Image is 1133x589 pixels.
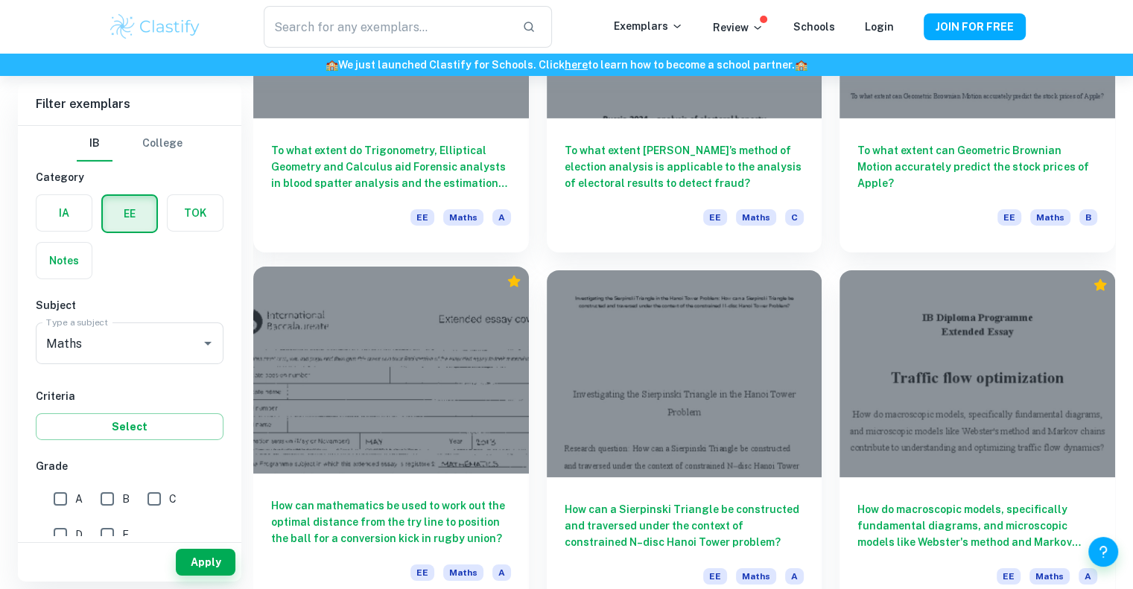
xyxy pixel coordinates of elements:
div: Filter type choice [77,126,183,162]
button: TOK [168,195,223,231]
div: Premium [1093,278,1108,293]
button: Open [197,333,218,354]
h6: Filter exemplars [18,83,241,125]
span: B [122,491,130,507]
span: Maths [736,568,776,585]
h6: We just launched Clastify for Schools. Click to learn how to become a school partner. [3,57,1130,73]
h6: To what extent can Geometric Brownian Motion accurately predict the stock prices of Apple? [857,142,1097,191]
span: EE [703,209,727,226]
span: EE [997,568,1021,585]
img: Clastify logo [108,12,203,42]
label: Type a subject [46,316,108,328]
h6: To what extent [PERSON_NAME]’s method of election analysis is applicable to the analysis of elect... [565,142,804,191]
input: Search for any exemplars... [264,6,510,48]
h6: Subject [36,297,223,313]
span: 🏫 [795,59,807,71]
a: here [565,59,588,71]
span: Maths [443,209,483,226]
button: IB [77,126,112,162]
span: A [1079,568,1097,585]
button: IA [37,195,92,231]
a: Login [865,21,894,33]
button: JOIN FOR FREE [924,13,1026,40]
button: Help and Feedback [1088,537,1118,567]
span: Maths [1030,209,1070,226]
button: Apply [176,549,235,576]
h6: How can a Sierpinski Triangle be constructed and traversed under the context of constrained N–dis... [565,501,804,550]
span: E [122,526,129,543]
h6: Criteria [36,388,223,404]
button: EE [103,196,156,232]
h6: Category [36,169,223,185]
a: Schools [793,21,835,33]
span: Maths [736,209,776,226]
span: D [75,526,83,543]
span: Maths [443,564,483,581]
span: EE [703,568,727,585]
span: Maths [1029,568,1070,585]
h6: How can mathematics be used to work out the optimal distance from the try line to position the ba... [271,497,511,547]
span: EE [997,209,1021,226]
span: B [1079,209,1097,226]
h6: How do macroscopic models, specifically fundamental diagrams, and microscopic models like Webster... [857,501,1097,550]
button: College [142,126,183,162]
span: EE [410,209,434,226]
span: A [75,491,83,507]
p: Exemplars [614,18,683,34]
p: Review [713,19,764,36]
h6: To what extent do Trigonometry, Elliptical Geometry and Calculus aid Forensic analysts in blood s... [271,142,511,191]
span: EE [410,564,434,581]
button: Notes [37,243,92,278]
span: C [785,209,804,226]
span: A [492,209,511,226]
span: 🏫 [326,59,338,71]
button: Select [36,413,223,440]
span: A [785,568,804,585]
div: Premium [507,274,521,289]
h6: Grade [36,458,223,474]
span: C [169,491,177,507]
span: A [492,564,511,581]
